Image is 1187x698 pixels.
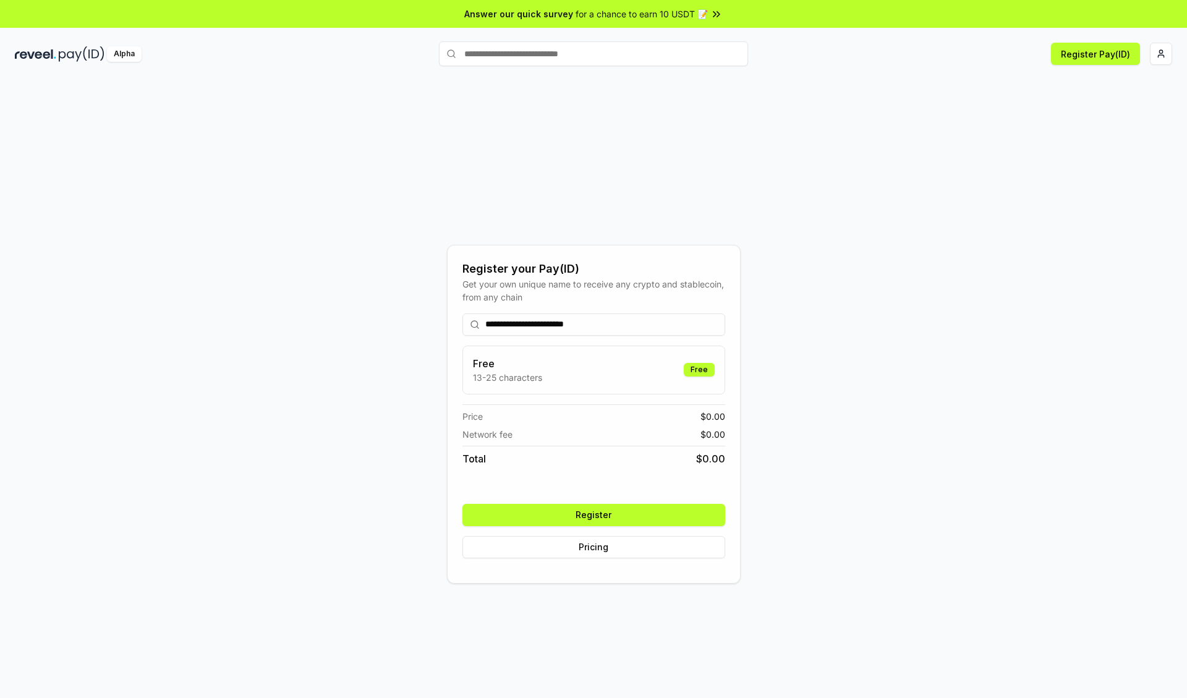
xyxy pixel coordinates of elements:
[576,7,708,20] span: for a chance to earn 10 USDT 📝
[473,371,542,384] p: 13-25 characters
[684,363,715,377] div: Free
[462,504,725,526] button: Register
[696,451,725,466] span: $ 0.00
[462,260,725,278] div: Register your Pay(ID)
[1051,43,1140,65] button: Register Pay(ID)
[462,428,513,441] span: Network fee
[464,7,573,20] span: Answer our quick survey
[700,410,725,423] span: $ 0.00
[59,46,104,62] img: pay_id
[462,536,725,558] button: Pricing
[462,410,483,423] span: Price
[462,451,486,466] span: Total
[15,46,56,62] img: reveel_dark
[107,46,142,62] div: Alpha
[700,428,725,441] span: $ 0.00
[462,278,725,304] div: Get your own unique name to receive any crypto and stablecoin, from any chain
[473,356,542,371] h3: Free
